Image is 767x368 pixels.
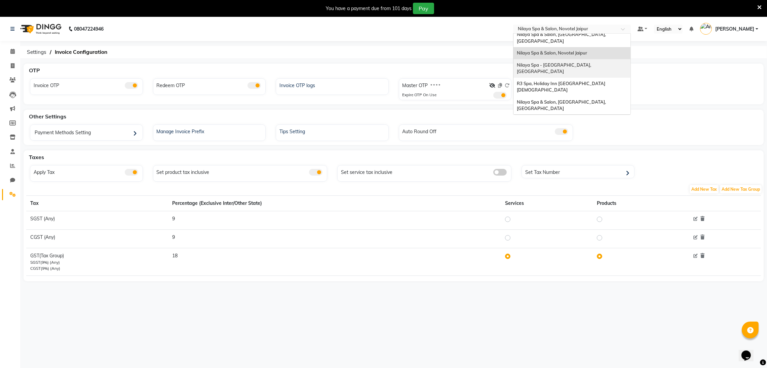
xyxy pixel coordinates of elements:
[168,196,501,211] th: Percentage (Exclusive Inter/Other State)
[276,126,388,135] a: Tips Setting
[517,32,607,44] span: Nilaya Spa & Salon, [GEOGRAPHIC_DATA], [GEOGRAPHIC_DATA]
[739,341,760,361] iframe: chat widget
[155,126,266,135] div: Manage Invoice Prefix
[689,186,719,192] a: Add New Tax
[413,3,434,14] button: Pay
[276,80,388,89] a: Invoice OTP logs
[26,211,168,230] td: SGST (Any)
[402,82,428,89] label: Master OTP
[168,211,501,230] td: 9
[26,230,168,248] td: CGST (Any)
[168,230,501,248] td: 9
[26,196,168,211] th: Tax
[593,196,687,211] th: Products
[168,248,501,276] td: 18
[501,196,592,211] th: Services
[720,185,762,193] span: Add New Tax Group
[30,259,164,265] div: SGST(9%) (Any)
[690,185,719,193] span: Add New Tax
[513,33,631,115] ng-dropdown-panel: Options list
[715,26,754,33] span: [PERSON_NAME]
[155,167,327,176] div: Set product tax inclusive
[700,23,712,35] img: Anubhav
[51,46,111,58] span: Invoice Configuration
[74,20,104,38] b: 08047224946
[517,50,587,56] span: Nilaya Spa & Salon, Novotel Jaipur
[524,167,634,177] div: Set Tax Number
[155,80,266,89] div: Redeem OTP
[278,126,388,135] div: Tips Setting
[32,167,143,176] div: Apply Tax
[30,265,164,271] div: CGST(9%) (Any)
[401,126,573,135] div: Auto Round Off
[32,80,143,89] div: Invoice OTP
[24,46,50,58] span: Settings
[39,253,64,259] span: (Tax Group)
[278,80,388,89] div: Invoice OTP logs
[339,167,511,176] div: Set service tax inclusive
[402,92,437,99] div: Expire OTP On Use
[32,126,143,140] div: Payment Methods Setting
[517,81,606,93] span: R3 Spa, Holiday Inn [GEOGRAPHIC_DATA] [DEMOGRAPHIC_DATA]
[517,99,607,111] span: Nilaya Spa & Salon, [GEOGRAPHIC_DATA], [GEOGRAPHIC_DATA]
[153,126,266,135] a: Manage Invoice Prefix
[26,248,168,276] td: GST
[719,186,762,192] a: Add New Tax Group
[326,5,412,12] div: You have a payment due from 101 days
[17,20,63,38] img: logo
[517,62,592,74] span: Nilaya Spa - [GEOGRAPHIC_DATA], [GEOGRAPHIC_DATA]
